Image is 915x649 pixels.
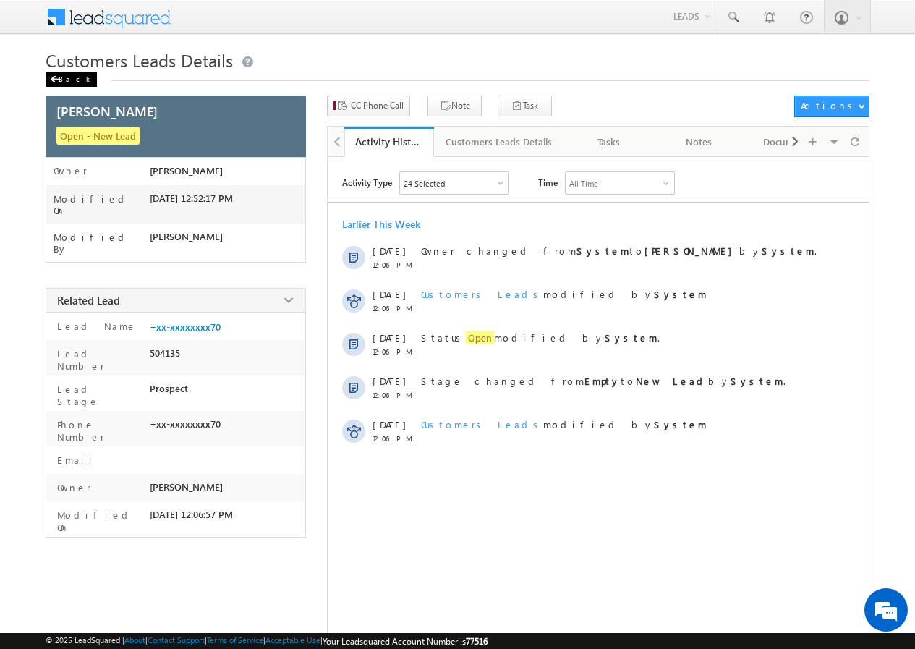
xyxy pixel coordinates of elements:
[344,127,434,156] li: Activity History
[569,179,598,188] div: All Time
[150,383,188,394] span: Prospect
[400,172,508,194] div: Owner Changed,Status Changed,Stage Changed,Source Changed,Notes & 19 more..
[744,127,834,157] a: Documents
[351,99,404,112] span: CC Phone Call
[54,347,144,372] label: Lead Number
[54,454,103,466] label: Email
[56,127,140,145] span: Open - New Lead
[342,217,420,231] div: Earlier This Week
[654,418,707,430] strong: System
[421,375,786,387] span: Stage changed from to by .
[421,245,817,257] span: Owner changed from to by .
[342,171,392,193] span: Activity Type
[654,288,707,300] strong: System
[323,636,488,647] span: Your Leadsquared Account Number is
[373,391,416,399] span: 12:06 PM
[355,135,423,148] div: Activity History
[427,96,482,116] button: Note
[148,635,205,645] a: Contact Support
[605,331,657,344] strong: System
[56,102,158,120] span: [PERSON_NAME]
[373,260,416,269] span: 12:06 PM
[150,321,221,333] a: +xx-xxxxxxxx70
[636,375,708,387] strong: New Lead
[54,193,150,216] label: Modified On
[801,99,858,112] div: Actions
[150,231,223,242] span: [PERSON_NAME]
[344,127,434,157] a: Activity History
[762,245,814,257] strong: System
[207,635,263,645] a: Terms of Service
[54,509,144,533] label: Modified On
[644,245,739,257] strong: [PERSON_NAME]
[404,179,445,188] div: 24 Selected
[731,375,783,387] strong: System
[150,347,180,359] span: 504135
[538,171,558,193] span: Time
[373,375,405,387] span: [DATE]
[237,7,272,42] div: Minimize live chat window
[57,293,120,307] span: Related Lead
[373,304,416,313] span: 12:06 PM
[150,481,223,493] span: [PERSON_NAME]
[373,288,405,300] span: [DATE]
[54,383,144,407] label: Lead Stage
[54,232,150,255] label: Modified By
[373,245,405,257] span: [DATE]
[565,127,655,157] a: Tasks
[54,320,137,332] label: Lead Name
[421,331,660,344] span: Status modified by .
[434,127,565,157] a: Customers Leads Details
[576,245,629,257] strong: System
[54,418,144,443] label: Phone Number
[794,96,869,117] button: Actions
[576,133,642,150] div: Tasks
[46,48,233,72] span: Customers Leads Details
[25,76,61,95] img: d_60004797649_company_0_60004797649
[150,165,223,177] span: [PERSON_NAME]
[466,331,494,344] span: Open
[373,434,416,443] span: 12:06 PM
[150,509,233,520] span: [DATE] 12:06:57 PM
[756,133,821,150] div: Documents
[212,446,263,465] em: Submit
[466,636,488,647] span: 77516
[46,635,488,647] span: © 2025 LeadSquared | | | | |
[150,418,221,430] span: +xx-xxxxxxxx70
[150,192,233,204] span: [DATE] 12:52:17 PM
[421,418,543,430] span: Customers Leads
[498,96,552,116] button: Task
[124,635,145,645] a: About
[19,134,264,433] textarea: Type your message and click 'Submit'
[373,347,416,356] span: 12:06 PM
[373,331,405,344] span: [DATE]
[421,288,543,300] span: Customers Leads
[421,288,707,300] span: modified by
[655,127,744,157] a: Notes
[54,165,88,177] label: Owner
[421,418,707,430] span: modified by
[327,96,410,116] button: CC Phone Call
[666,133,731,150] div: Notes
[446,133,552,150] div: Customers Leads Details
[373,418,405,430] span: [DATE]
[584,375,621,387] strong: Empty
[46,72,97,87] div: Back
[265,635,320,645] a: Acceptable Use
[75,76,243,95] div: Leave a message
[54,481,91,493] label: Owner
